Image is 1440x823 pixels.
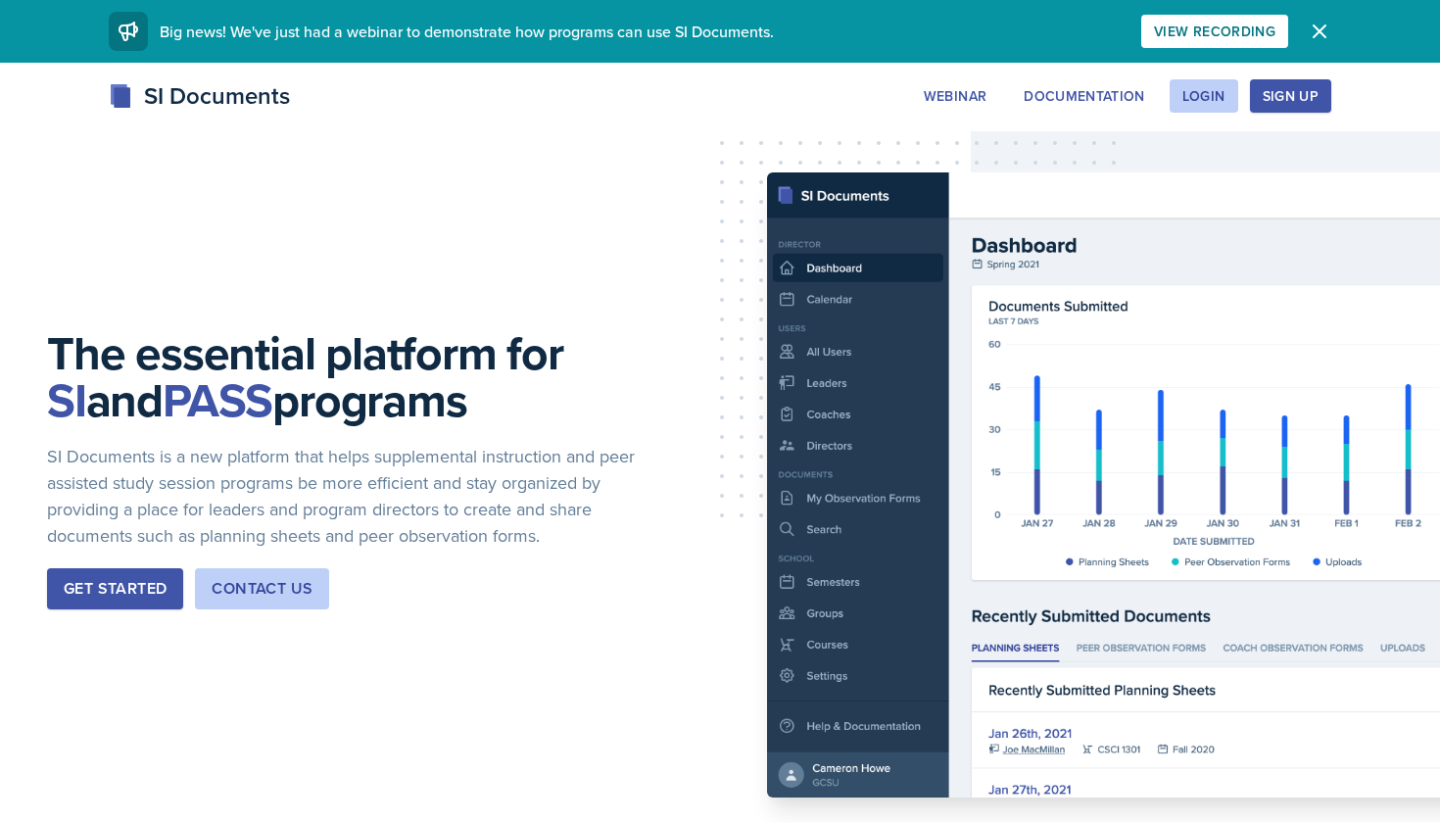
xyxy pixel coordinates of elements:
div: SI Documents [109,78,290,114]
button: View Recording [1141,15,1288,48]
div: Login [1182,88,1225,104]
div: Contact Us [212,577,312,601]
button: Get Started [47,568,183,609]
div: Sign Up [1263,88,1319,104]
span: Big news! We've just had a webinar to demonstrate how programs can use SI Documents. [160,21,774,42]
button: Sign Up [1250,79,1331,113]
button: Contact Us [195,568,329,609]
button: Login [1170,79,1238,113]
div: Documentation [1024,88,1145,104]
button: Webinar [911,79,999,113]
div: View Recording [1154,24,1275,39]
button: Documentation [1011,79,1158,113]
div: Webinar [924,88,986,104]
div: Get Started [64,577,167,601]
